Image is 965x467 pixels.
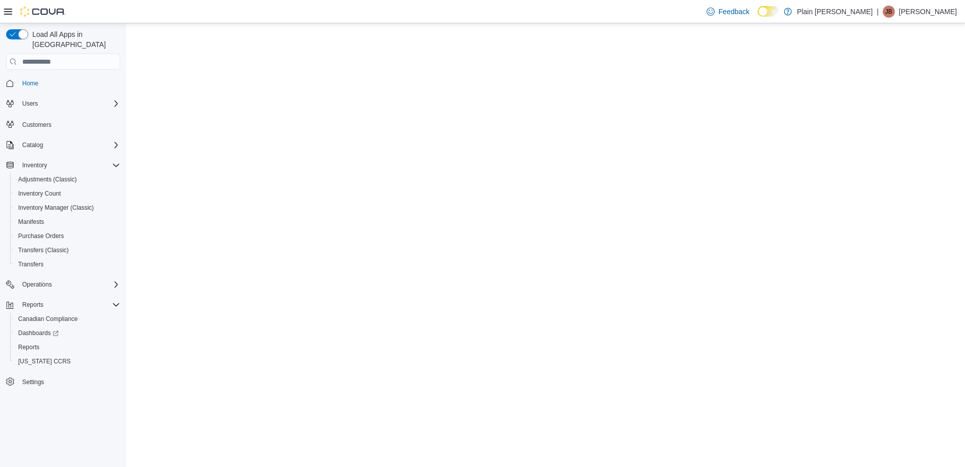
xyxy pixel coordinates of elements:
[883,6,895,18] div: Jen Boyd
[18,204,94,212] span: Inventory Manager (Classic)
[22,378,44,386] span: Settings
[10,340,124,354] button: Reports
[28,29,120,50] span: Load All Apps in [GEOGRAPHIC_DATA]
[14,258,47,270] a: Transfers
[18,260,43,268] span: Transfers
[14,230,120,242] span: Purchase Orders
[18,299,47,311] button: Reports
[10,201,124,215] button: Inventory Manager (Classic)
[14,230,68,242] a: Purchase Orders
[18,98,120,110] span: Users
[2,375,124,389] button: Settings
[18,278,56,291] button: Operations
[18,119,56,131] a: Customers
[10,215,124,229] button: Manifests
[14,313,120,325] span: Canadian Compliance
[10,172,124,186] button: Adjustments (Classic)
[2,298,124,312] button: Reports
[14,355,75,367] a: [US_STATE] CCRS
[14,202,98,214] a: Inventory Manager (Classic)
[18,329,59,337] span: Dashboards
[22,301,43,309] span: Reports
[18,232,64,240] span: Purchase Orders
[2,158,124,172] button: Inventory
[18,190,61,198] span: Inventory Count
[10,326,124,340] a: Dashboards
[18,299,120,311] span: Reports
[22,121,51,129] span: Customers
[18,376,48,388] a: Settings
[14,341,120,353] span: Reports
[14,244,73,256] a: Transfers (Classic)
[10,229,124,243] button: Purchase Orders
[703,2,754,22] a: Feedback
[18,159,51,171] button: Inventory
[18,77,120,89] span: Home
[18,246,69,254] span: Transfers (Classic)
[2,277,124,292] button: Operations
[18,139,120,151] span: Catalog
[2,138,124,152] button: Catalog
[14,355,120,367] span: Washington CCRS
[18,159,120,171] span: Inventory
[2,97,124,111] button: Users
[22,281,52,289] span: Operations
[18,218,44,226] span: Manifests
[10,186,124,201] button: Inventory Count
[18,139,47,151] button: Catalog
[22,100,38,108] span: Users
[14,244,120,256] span: Transfers (Classic)
[14,313,82,325] a: Canadian Compliance
[14,173,81,185] a: Adjustments (Classic)
[6,72,120,415] nav: Complex example
[2,76,124,90] button: Home
[14,327,63,339] a: Dashboards
[22,161,47,169] span: Inventory
[14,188,65,200] a: Inventory Count
[14,202,120,214] span: Inventory Manager (Classic)
[797,6,873,18] p: Plain [PERSON_NAME]
[18,77,42,89] a: Home
[14,216,120,228] span: Manifests
[18,98,42,110] button: Users
[18,278,120,291] span: Operations
[18,118,120,130] span: Customers
[18,175,77,183] span: Adjustments (Classic)
[10,257,124,271] button: Transfers
[18,376,120,388] span: Settings
[10,354,124,368] button: [US_STATE] CCRS
[885,6,892,18] span: JB
[22,141,43,149] span: Catalog
[18,315,78,323] span: Canadian Compliance
[14,258,120,270] span: Transfers
[758,6,779,17] input: Dark Mode
[14,216,48,228] a: Manifests
[10,312,124,326] button: Canadian Compliance
[18,357,71,365] span: [US_STATE] CCRS
[18,343,39,351] span: Reports
[22,79,38,87] span: Home
[14,327,120,339] span: Dashboards
[899,6,957,18] p: [PERSON_NAME]
[14,173,120,185] span: Adjustments (Classic)
[877,6,879,18] p: |
[14,188,120,200] span: Inventory Count
[719,7,749,17] span: Feedback
[2,117,124,131] button: Customers
[14,341,43,353] a: Reports
[20,7,66,17] img: Cova
[10,243,124,257] button: Transfers (Classic)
